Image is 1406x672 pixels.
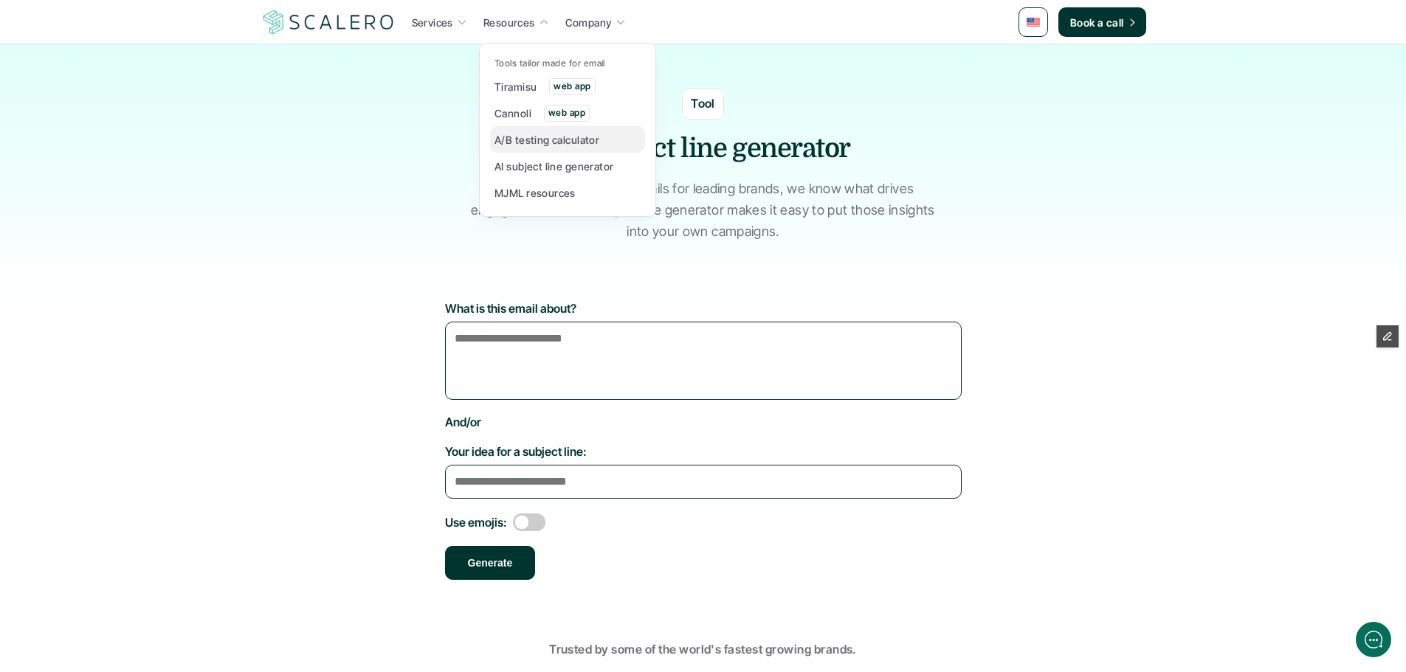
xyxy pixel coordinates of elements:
button: Edit Framer Content [1376,325,1399,347]
p: web app [548,108,585,118]
p: Tool [691,94,715,114]
label: Your idea for a subject line: [445,444,962,459]
p: A/B testing calculator [494,132,599,148]
label: And/or [445,415,962,429]
a: Tiramisuweb app [490,73,645,100]
p: Book a call [1070,15,1124,30]
button: New conversation [23,195,272,225]
h3: AI subject line generator [482,131,925,167]
p: web app [554,81,590,91]
label: Use emojis: [445,515,507,530]
h2: Let us know if we can help with lifecycle marketing. [22,98,273,169]
p: Services [412,15,453,30]
iframe: gist-messenger-bubble-iframe [1356,622,1391,657]
p: Tools tailor made for email [494,58,605,69]
a: AI subject line generator [490,153,645,179]
p: Trusted by some of the world's fastest growing brands. [261,640,1146,659]
p: Resources [483,15,535,30]
a: Book a call [1058,7,1146,37]
button: Generate [445,546,536,580]
a: MJML resources [490,179,645,206]
img: Scalero company logo [261,8,396,36]
p: Cannoli [494,105,531,121]
label: What is this email about? [445,301,962,316]
p: After sending 40 billion emails for leading brands, we know what drives engagement. Our AI subjec... [464,179,943,242]
h1: Hi! Welcome to [GEOGRAPHIC_DATA]. [22,72,273,95]
span: New conversation [95,204,177,216]
p: Tiramisu [494,79,537,94]
span: We run on Gist [123,516,187,525]
p: AI subject line generator [494,159,614,174]
p: Company [565,15,612,30]
a: Cannoliweb app [490,100,645,126]
p: MJML resources [494,185,576,201]
a: A/B testing calculator [490,126,645,153]
a: Scalero company logo [261,9,396,35]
